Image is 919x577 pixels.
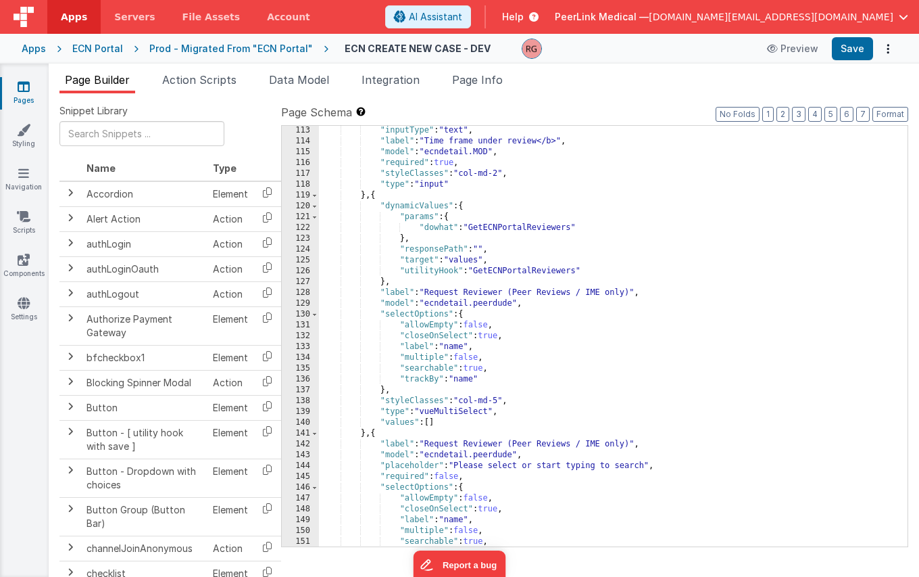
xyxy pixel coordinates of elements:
[282,223,319,233] div: 122
[878,39,897,58] button: Options
[282,309,319,320] div: 130
[207,206,253,231] td: Action
[207,395,253,420] td: Element
[282,136,319,147] div: 114
[502,10,524,24] span: Help
[81,536,207,561] td: channelJoinAnonymous
[213,162,237,174] span: Type
[282,385,319,396] div: 137
[282,374,319,385] div: 136
[59,104,128,118] span: Snippet Library
[65,73,130,87] span: Page Builder
[81,281,207,306] td: authLogout
[81,306,207,345] td: Authorize Payment Gateway
[282,331,319,342] div: 132
[162,73,237,87] span: Action Scripts
[282,536,319,547] div: 151
[207,420,253,459] td: Element
[207,281,253,306] td: Action
[282,147,319,158] div: 115
[282,493,319,504] div: 147
[61,10,87,24] span: Apps
[282,233,319,244] div: 123
[81,345,207,370] td: bfcheckbox1
[776,107,789,122] button: 2
[282,125,319,136] div: 113
[282,201,319,212] div: 120
[385,5,471,28] button: AI Assistant
[282,320,319,331] div: 131
[81,206,207,231] td: Alert Action
[72,42,123,55] div: ECN Portal
[86,162,116,174] span: Name
[282,363,319,374] div: 135
[832,37,873,60] button: Save
[269,73,329,87] span: Data Model
[522,39,541,58] img: 32acf354f7c792df0addc5efaefdc4a2
[282,482,319,493] div: 146
[81,459,207,497] td: Button - Dropdown with choices
[840,107,853,122] button: 6
[282,417,319,428] div: 140
[282,298,319,309] div: 129
[555,10,649,24] span: PeerLink Medical —
[282,352,319,363] div: 134
[282,190,319,201] div: 119
[81,181,207,207] td: Accordion
[762,107,774,122] button: 1
[81,370,207,395] td: Blocking Spinner Modal
[872,107,908,122] button: Format
[207,536,253,561] td: Action
[282,168,319,179] div: 117
[282,255,319,266] div: 125
[182,10,241,24] span: File Assets
[207,497,253,536] td: Element
[808,107,822,122] button: 4
[81,497,207,536] td: Button Group (Button Bar)
[282,504,319,515] div: 148
[282,515,319,526] div: 149
[824,107,837,122] button: 5
[282,396,319,407] div: 138
[282,471,319,482] div: 145
[282,179,319,190] div: 118
[114,10,155,24] span: Servers
[282,439,319,450] div: 142
[282,461,319,471] div: 144
[282,277,319,287] div: 127
[649,10,893,24] span: [DOMAIN_NAME][EMAIL_ADDRESS][DOMAIN_NAME]
[22,42,46,55] div: Apps
[282,287,319,298] div: 128
[362,73,420,87] span: Integration
[282,158,319,168] div: 116
[856,107,870,122] button: 7
[207,181,253,207] td: Element
[207,256,253,281] td: Action
[282,212,319,223] div: 121
[59,121,224,146] input: Search Snippets ...
[281,104,352,120] span: Page Schema
[716,107,760,122] button: No Folds
[207,459,253,497] td: Element
[207,306,253,345] td: Element
[282,450,319,461] div: 143
[207,231,253,256] td: Action
[555,10,908,24] button: PeerLink Medical — [DOMAIN_NAME][EMAIL_ADDRESS][DOMAIN_NAME]
[409,10,462,24] span: AI Assistant
[207,370,253,395] td: Action
[282,407,319,417] div: 139
[81,256,207,281] td: authLoginOauth
[282,244,319,255] div: 124
[282,428,319,439] div: 141
[81,395,207,420] td: Button
[81,420,207,459] td: Button - [ utility hook with save ]
[149,42,313,55] div: Prod - Migrated From "ECN Portal"
[282,266,319,277] div: 126
[345,43,491,53] h4: ECN CREATE NEW CASE - DEV
[282,526,319,536] div: 150
[759,38,826,60] button: Preview
[207,345,253,370] td: Element
[81,231,207,256] td: authLogin
[792,107,805,122] button: 3
[452,73,503,87] span: Page Info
